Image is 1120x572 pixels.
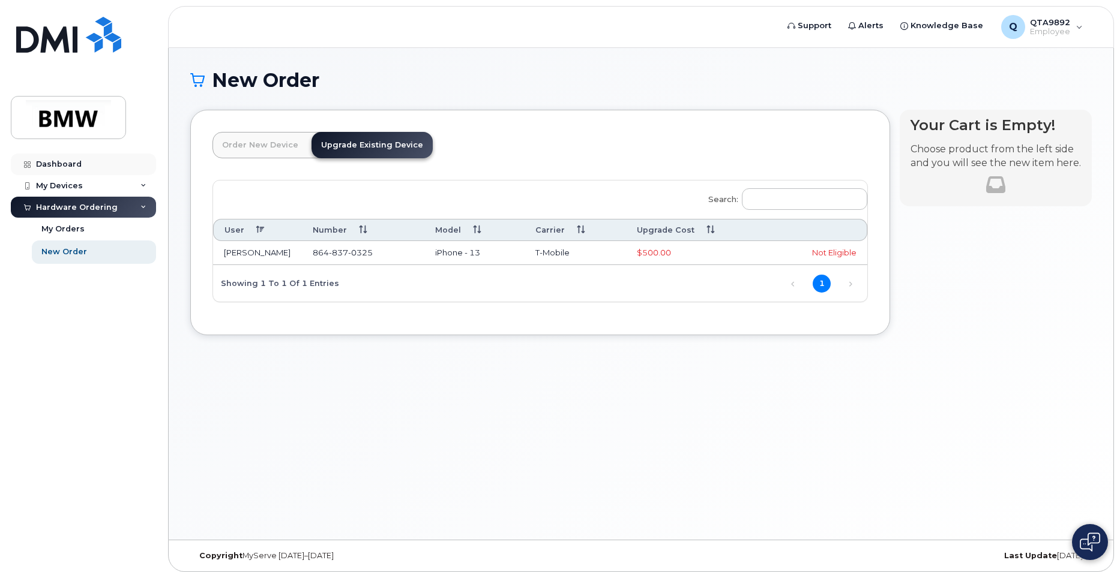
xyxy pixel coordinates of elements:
input: Search: [742,188,867,210]
a: Upgrade Existing Device [312,132,433,158]
th: Upgrade Cost: activate to sort column ascending [626,219,768,241]
th: Carrier: activate to sort column ascending [525,219,626,241]
th: User: activate to sort column descending [213,219,302,241]
label: Search: [700,180,867,214]
span: Full Upgrade Eligibility Date 2026-03-30 [637,248,671,257]
strong: Copyright [199,551,242,560]
h4: Your Cart is Empty! [911,117,1081,133]
a: Next [842,275,860,293]
th: Number: activate to sort column ascending [302,219,424,241]
td: iPhone - 13 [424,241,525,265]
span: 864 [313,248,373,257]
a: Previous [784,275,802,293]
div: Showing 1 to 1 of 1 entries [213,273,339,293]
span: 837 [329,248,348,257]
th: Model: activate to sort column ascending [424,219,525,241]
strong: Last Update [1004,551,1057,560]
span: 0325 [348,248,373,257]
a: 1 [813,275,831,293]
div: [DATE] [791,551,1092,561]
img: Open chat [1080,532,1100,552]
p: Choose product from the left side and you will see the new item here. [911,143,1081,170]
div: Not Eligible [778,247,857,258]
div: MyServe [DATE]–[DATE] [190,551,491,561]
td: [PERSON_NAME] [213,241,302,265]
td: T-Mobile [525,241,626,265]
a: Order New Device [212,132,308,158]
h1: New Order [190,70,1092,91]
